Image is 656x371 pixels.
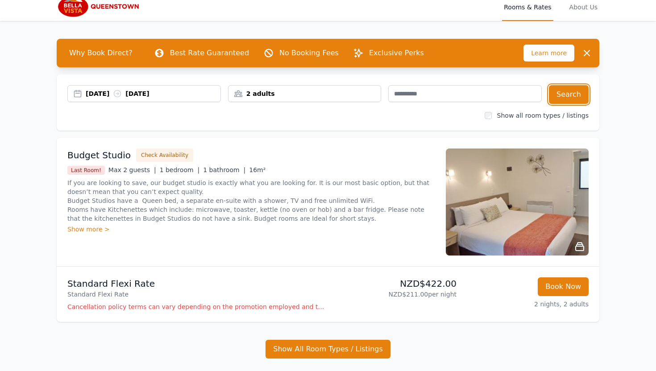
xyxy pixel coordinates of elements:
[497,112,589,119] label: Show all room types / listings
[67,290,324,299] p: Standard Flexi Rate
[108,166,156,173] span: Max 2 guests |
[464,300,589,309] p: 2 nights, 2 adults
[369,48,424,58] p: Exclusive Perks
[332,277,457,290] p: NZD$422.00
[332,290,457,299] p: NZD$211.00 per night
[67,302,324,311] p: Cancellation policy terms can vary depending on the promotion employed and the time of stay of th...
[249,166,266,173] span: 16m²
[67,225,435,234] div: Show more >
[523,45,574,62] span: Learn more
[266,340,390,359] button: Show All Room Types / Listings
[160,166,200,173] span: 1 bedroom |
[136,148,193,162] button: Check Availability
[228,89,381,98] div: 2 adults
[538,277,589,296] button: Book Now
[67,178,435,223] p: If you are looking to save, our budget studio is exactly what you are looking for. It is our most...
[67,166,105,175] span: Last Room!
[67,277,324,290] p: Standard Flexi Rate
[67,149,131,161] h3: Budget Studio
[549,85,589,104] button: Search
[62,44,140,62] span: Why Book Direct?
[170,48,249,58] p: Best Rate Guaranteed
[86,89,220,98] div: [DATE] [DATE]
[203,166,245,173] span: 1 bathroom |
[279,48,339,58] p: No Booking Fees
